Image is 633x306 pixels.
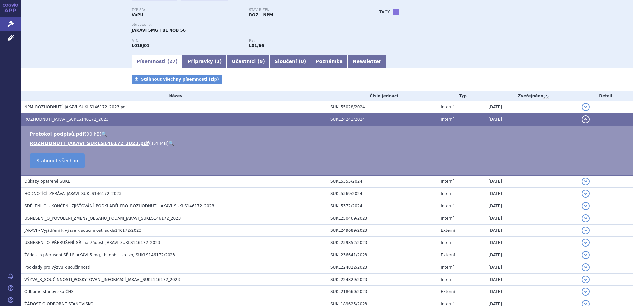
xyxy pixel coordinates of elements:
span: Interní [441,240,454,245]
li: ( ) [30,140,626,147]
span: USNESENÍ_O_POVOLENÍ_ZMĚNY_OBSAHU_PODÁNÍ_JAKAVI_SUKLS146172_2023 [24,216,181,221]
span: Externí [441,289,455,294]
button: detail [582,190,590,198]
td: [DATE] [485,200,578,212]
a: Newsletter [348,55,386,68]
span: 1 [217,59,220,64]
span: Podklady pro výzvu k součinnosti [24,265,90,270]
button: detail [582,103,590,111]
a: Poznámka [311,55,348,68]
span: HODNOTÍCÍ_ZPRÁVA_JAKAVI_SUKLS146172_2023 [24,191,122,196]
button: detail [582,288,590,296]
td: SUKL55028/2024 [327,101,437,113]
span: 90 kB [86,131,100,137]
span: Interní [441,191,454,196]
p: Typ SŘ: [132,8,242,12]
span: SDĚLENÍ_O_UKONČENÍ_ZJIŠŤOVÁNÍ_PODKLADŮ_PRO_ROZHODNUTÍ_JAKAVI_SUKLS146172_2023 [24,204,214,208]
td: [DATE] [485,274,578,286]
td: SUKL24241/2024 [327,113,437,126]
td: SUKL218660/2023 [327,286,437,298]
td: [DATE] [485,188,578,200]
h3: Tagy [379,8,390,16]
a: + [393,9,399,15]
p: RS: [249,39,360,43]
td: SUKL5355/2024 [327,175,437,188]
td: [DATE] [485,113,578,126]
button: detail [582,227,590,234]
span: VÝZVA_K_SOUČINNOSTI_POSKYTOVÁNÍ_INFORMACÍ_JAKAVI_SUKL146172_2023 [24,277,180,282]
td: SUKL5369/2024 [327,188,437,200]
span: ROZHODNUTÍ_JAKAVI_SUKLS146172_2023 [24,117,109,122]
td: [DATE] [485,249,578,261]
td: [DATE] [485,225,578,237]
span: Interní [441,265,454,270]
a: Písemnosti (27) [132,55,183,68]
span: Odborné stanovisko ČHS [24,289,73,294]
span: 9 [260,59,263,64]
button: detail [582,178,590,185]
td: SUKL236641/2023 [327,249,437,261]
span: JAKAVI - Vyjádření k výzvě k součinnosti sukls146172/2023 [24,228,141,233]
button: detail [582,214,590,222]
a: ROZHODNUTÍ_JAKAVI_SUKLS146172_2023.pdf [30,141,149,146]
span: Interní [441,204,454,208]
a: Přípravky (1) [183,55,227,68]
strong: ruxolitinib [249,43,264,48]
td: [DATE] [485,212,578,225]
span: USNESENÍ_O_PŘERUŠENÍ_SŘ_na_žádost_JAKAVI_SUKLS146172_2023 [24,240,160,245]
button: detail [582,202,590,210]
td: SUKL239852/2023 [327,237,437,249]
td: [DATE] [485,101,578,113]
span: 1.4 MB [151,141,167,146]
strong: RUXOLITINIB [132,43,150,48]
th: Číslo jednací [327,91,437,101]
td: [DATE] [485,237,578,249]
strong: VaPÚ [132,13,143,17]
td: SUKL249689/2023 [327,225,437,237]
span: Interní [441,105,454,109]
p: ATC: [132,39,242,43]
strong: ROZ – NPM [249,13,273,17]
span: Externí [441,253,455,257]
td: [DATE] [485,286,578,298]
a: Stáhnout všechny písemnosti (zip) [132,75,222,84]
span: NPM_ROZHODNUTÍ_JAKAVI_SUKLS146172_2023.pdf [24,105,127,109]
td: [DATE] [485,175,578,188]
td: SUKL224822/2023 [327,261,437,274]
span: Interní [441,216,454,221]
a: Účastníci (9) [227,55,269,68]
td: SUKL250469/2023 [327,212,437,225]
a: 🔍 [101,131,107,137]
span: Žádost o přerušení SŘ LP JAKAVI 5 mg, tbl.nob. - sp. zn, SUKLS146172/2023 [24,253,175,257]
button: detail [582,239,590,247]
span: 0 [301,59,304,64]
th: Název [21,91,327,101]
th: Typ [437,91,485,101]
p: Přípravek: [132,24,366,27]
span: Interní [441,179,454,184]
button: detail [582,263,590,271]
td: SUKL5372/2024 [327,200,437,212]
td: SUKL224829/2023 [327,274,437,286]
span: Důkazy opatřené SÚKL [24,179,70,184]
a: Sloučení (0) [270,55,311,68]
span: Externí [441,228,455,233]
button: detail [582,276,590,283]
span: Interní [441,117,454,122]
th: Detail [578,91,633,101]
li: ( ) [30,131,626,137]
span: Interní [441,277,454,282]
abbr: (?) [543,94,549,99]
p: Stav řízení: [249,8,360,12]
a: 🔍 [169,141,174,146]
button: detail [582,115,590,123]
td: [DATE] [485,261,578,274]
span: 27 [169,59,175,64]
a: Protokol podpisů.pdf [30,131,85,137]
button: detail [582,251,590,259]
a: Stáhnout všechno [30,153,85,168]
th: Zveřejněno [485,91,578,101]
span: JAKAVI 5MG TBL NOB 56 [132,28,186,33]
span: Stáhnout všechny písemnosti (zip) [141,77,219,82]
